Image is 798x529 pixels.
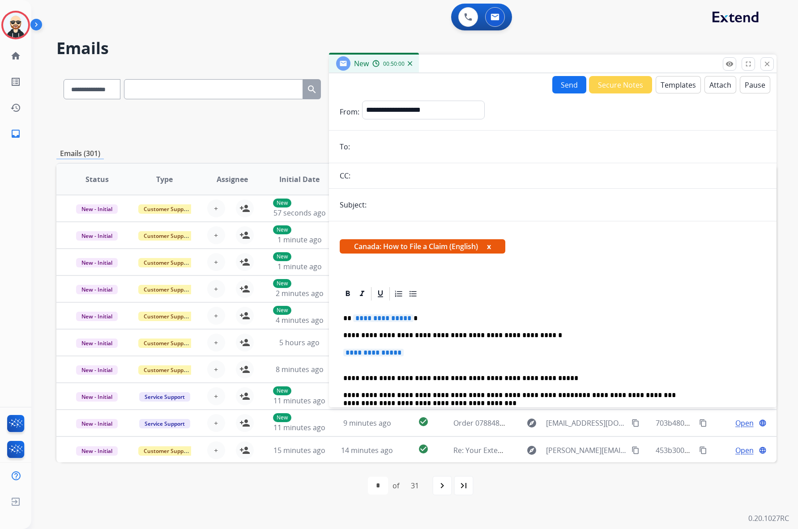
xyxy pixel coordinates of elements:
span: 57 seconds ago [273,208,326,218]
mat-icon: person_add [239,418,250,428]
mat-icon: explore [526,418,537,428]
p: New [273,252,291,261]
span: + [214,230,218,241]
button: + [207,334,225,351]
mat-icon: last_page [458,480,469,491]
mat-icon: person_add [239,337,250,348]
mat-icon: close [763,60,771,68]
button: Templates [656,76,701,93]
mat-icon: content_copy [699,446,707,454]
span: New [354,59,369,68]
span: Customer Support [138,339,196,348]
mat-icon: remove_red_eye [725,60,734,68]
span: Customer Support [138,231,196,241]
span: 5 hours ago [279,338,320,347]
mat-icon: person_add [239,445,250,456]
span: 15 minutes ago [273,445,325,455]
mat-icon: person_add [239,310,250,321]
span: New - Initial [76,446,118,456]
p: From: [340,106,359,117]
div: 31 [404,477,426,495]
span: Status [85,174,109,185]
div: Bold [341,287,354,300]
mat-icon: list_alt [10,76,21,87]
span: New - Initial [76,392,118,402]
mat-icon: person_add [239,364,250,375]
span: + [214,418,218,428]
div: Ordered List [392,287,405,300]
p: CC: [340,170,350,181]
span: 703b4800-0ebe-4f82-8930-b33f119d6418 [656,418,792,428]
p: New [273,386,291,395]
span: Open [735,445,754,456]
h2: Emails [56,39,777,57]
mat-icon: search [307,84,317,95]
p: Emails (301) [56,148,104,159]
mat-icon: language [759,419,767,427]
p: Subject: [340,199,367,210]
mat-icon: explore [526,445,537,456]
mat-icon: content_copy [699,419,707,427]
span: + [214,445,218,456]
span: Service Support [139,419,190,428]
span: Initial Date [279,174,320,185]
button: + [207,441,225,459]
span: 00:50:00 [383,60,405,68]
span: 14 minutes ago [341,445,393,455]
p: New [273,225,291,234]
span: Customer Support [138,365,196,375]
span: New - Initial [76,285,118,294]
p: New [273,279,291,288]
mat-icon: person_add [239,284,250,294]
span: Open [735,418,754,428]
button: x [487,241,491,252]
mat-icon: language [759,446,767,454]
span: 4 minutes ago [276,315,324,325]
span: Re: Your Extend claim is being reviewed [453,445,586,455]
button: Send [552,76,586,93]
mat-icon: person_add [239,203,250,214]
mat-icon: person_add [239,230,250,241]
span: + [214,257,218,267]
div: Underline [374,287,387,300]
span: Customer Support [138,312,196,321]
span: 453b300e-3ae2-4744-bb87-3a5cd8d76360 [656,445,795,455]
button: Pause [740,76,770,93]
span: New - Initial [76,258,118,267]
span: New - Initial [76,204,118,214]
mat-icon: content_copy [632,419,640,427]
button: + [207,199,225,217]
p: New [273,306,291,315]
button: Attach [704,76,736,93]
span: Order 07884869-4646-4aac-9a04-eb1d3c23fa3c [453,418,611,428]
mat-icon: check_circle [418,444,429,454]
button: + [207,307,225,325]
span: 11 minutes ago [273,396,325,406]
div: Italic [355,287,369,300]
div: of [393,480,399,491]
mat-icon: person_add [239,257,250,267]
span: Assignee [217,174,248,185]
span: Customer Support [138,285,196,294]
mat-icon: home [10,51,21,61]
span: New - Initial [76,365,118,375]
div: Bullet List [406,287,420,300]
span: New - Initial [76,312,118,321]
button: + [207,360,225,378]
span: New - Initial [76,339,118,348]
span: [PERSON_NAME][EMAIL_ADDRESS][PERSON_NAME][DOMAIN_NAME] [546,445,627,456]
span: + [214,284,218,294]
span: Service Support [139,392,190,402]
mat-icon: inbox [10,128,21,139]
span: 8 minutes ago [276,364,324,374]
mat-icon: fullscreen [744,60,752,68]
span: + [214,203,218,214]
p: New [273,413,291,422]
span: Canada: How to File a Claim (English) [340,239,505,254]
span: 1 minute ago [277,235,322,245]
span: New - Initial [76,419,118,428]
button: + [207,280,225,298]
button: + [207,226,225,244]
button: Secure Notes [589,76,652,93]
span: + [214,391,218,402]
